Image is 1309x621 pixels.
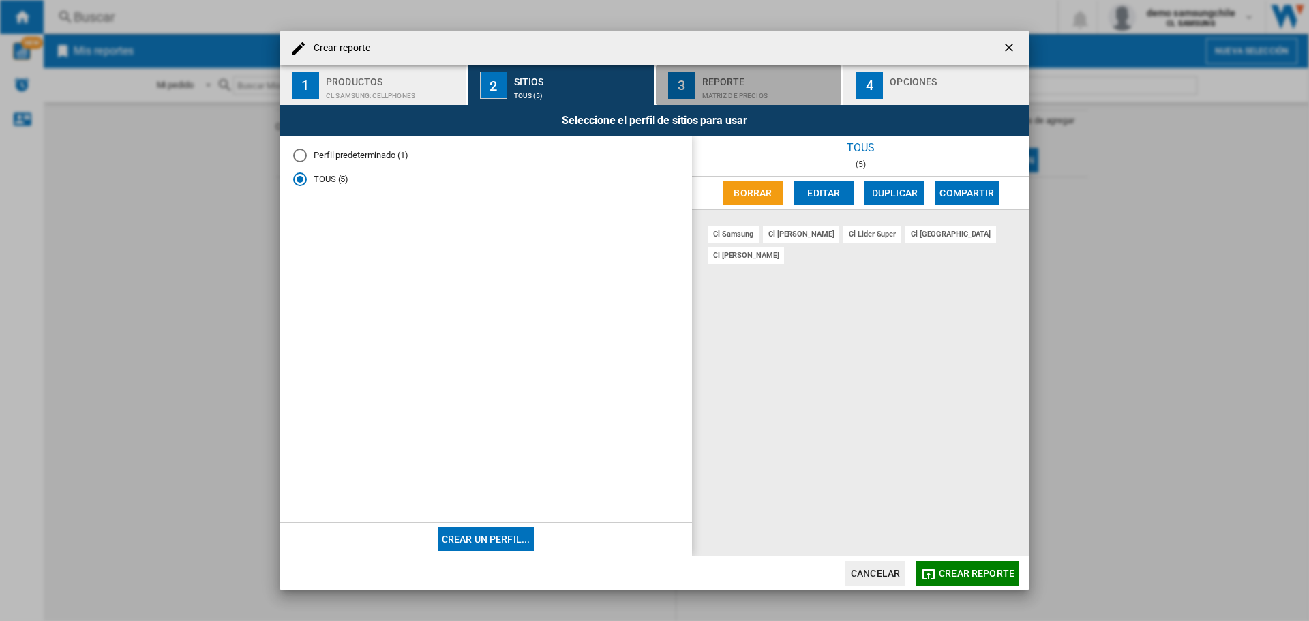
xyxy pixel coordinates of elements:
[692,160,1029,169] div: (5)
[307,42,370,55] h4: Crear reporte
[935,181,998,205] button: Compartir
[723,181,783,205] button: Borrar
[856,72,883,99] div: 4
[280,105,1029,136] div: Seleccione el perfil de sitios para usar
[514,85,648,100] div: TOUS (5)
[480,72,507,99] div: 2
[916,561,1019,586] button: Crear reporte
[708,226,759,243] div: cl samsung
[845,561,905,586] button: Cancelar
[293,149,678,162] md-radio-button: Perfil predeterminado (1)
[843,65,1029,105] button: 4 Opciones
[890,71,1024,85] div: Opciones
[794,181,854,205] button: Editar
[656,65,843,105] button: 3 Reporte Matriz de precios
[763,226,839,243] div: cl [PERSON_NAME]
[692,136,1029,160] div: TOUS
[843,226,901,243] div: cl lider super
[326,85,460,100] div: CL SAMSUNG:Cellphones
[438,527,535,551] button: Crear un perfil...
[702,85,837,100] div: Matriz de precios
[708,247,784,264] div: cl [PERSON_NAME]
[864,181,924,205] button: Duplicar
[326,71,460,85] div: Productos
[280,65,467,105] button: 1 Productos CL SAMSUNG:Cellphones
[292,72,319,99] div: 1
[939,568,1014,579] span: Crear reporte
[468,65,655,105] button: 2 Sitios TOUS (5)
[702,71,837,85] div: Reporte
[668,72,695,99] div: 3
[293,172,678,185] md-radio-button: TOUS (5)
[514,71,648,85] div: Sitios
[1002,41,1019,57] ng-md-icon: getI18NText('BUTTONS.CLOSE_DIALOG')
[997,35,1024,62] button: getI18NText('BUTTONS.CLOSE_DIALOG')
[905,226,996,243] div: cl [GEOGRAPHIC_DATA]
